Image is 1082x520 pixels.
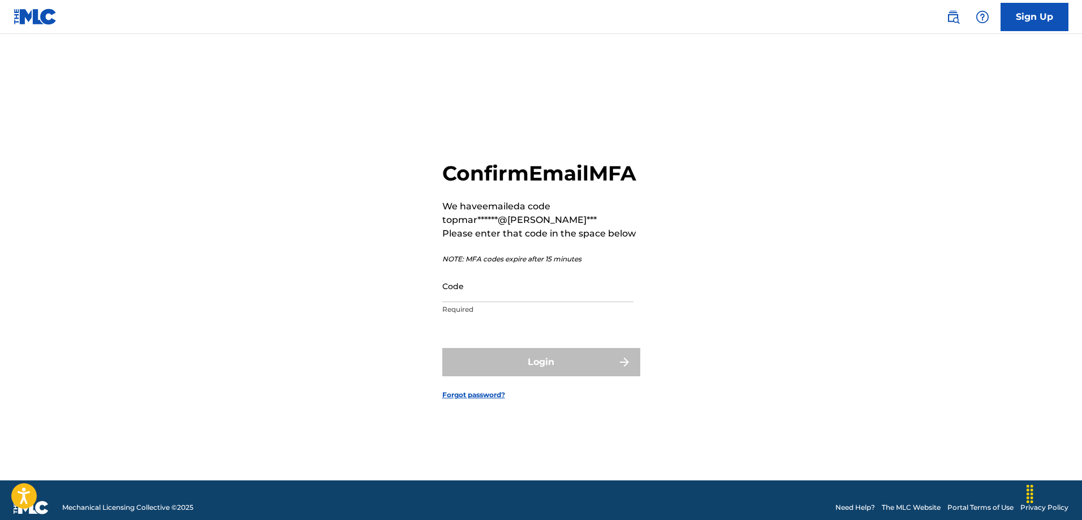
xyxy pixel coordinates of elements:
[1001,3,1068,31] a: Sign Up
[1025,466,1082,520] iframe: Chat Widget
[971,6,994,28] div: Help
[14,501,49,514] img: logo
[946,10,960,24] img: search
[442,390,505,400] a: Forgot password?
[442,200,640,227] p: We have emailed a code to pmar******@[PERSON_NAME]***
[442,304,633,315] p: Required
[442,227,640,240] p: Please enter that code in the space below
[442,161,640,186] h2: Confirm Email MFA
[976,10,989,24] img: help
[14,8,57,25] img: MLC Logo
[882,502,941,513] a: The MLC Website
[1021,477,1039,511] div: Ziehen
[942,6,964,28] a: Public Search
[1025,466,1082,520] div: Chat-Widget
[835,502,875,513] a: Need Help?
[442,254,640,264] p: NOTE: MFA codes expire after 15 minutes
[1020,502,1068,513] a: Privacy Policy
[62,502,193,513] span: Mechanical Licensing Collective © 2025
[947,502,1014,513] a: Portal Terms of Use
